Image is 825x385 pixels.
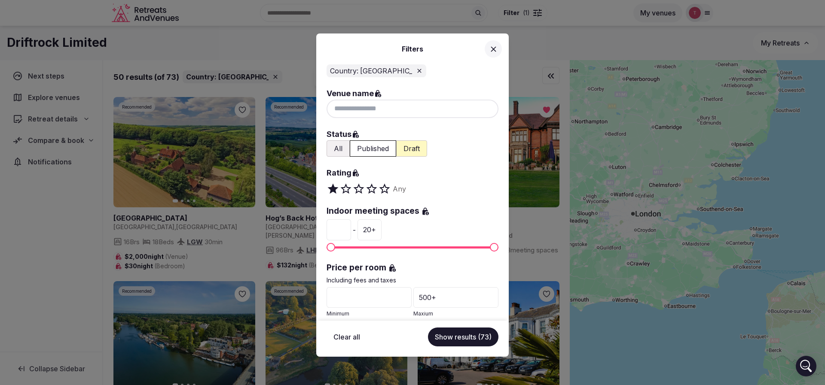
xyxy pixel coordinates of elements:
label: Indoor meeting spaces [327,206,498,217]
span: Minimum [327,310,349,317]
h2: Filters [327,44,498,54]
label: Venue name [327,88,498,100]
span: Set rating to 2 [339,182,352,195]
p: Including fees and taxes [327,276,498,285]
button: Show only draft venues [396,140,427,157]
span: Set rating to 4 [365,182,378,195]
span: [GEOGRAPHIC_DATA] [360,66,434,76]
label: Price per room [327,262,498,274]
label: Status [327,128,498,140]
button: Show only published venues [350,140,396,157]
span: Any [393,184,406,194]
span: Set rating to 1 [327,182,339,195]
button: Show all venues [327,140,350,157]
span: Set rating to 3 [352,182,365,195]
span: Maxium [413,310,433,317]
div: Filter venues by status [327,140,498,157]
span: Minimum [327,243,335,252]
button: Clear all [327,327,367,346]
div: Open Intercom Messenger [796,356,816,376]
span: - [353,225,356,235]
button: Show results (73) [428,327,498,346]
label: Rating [327,167,498,179]
div: 500 + [413,287,498,308]
span: Set rating to 5 [378,182,391,195]
span: Country: [330,66,358,76]
div: 20 + [357,219,382,240]
span: Maximum [490,243,498,252]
